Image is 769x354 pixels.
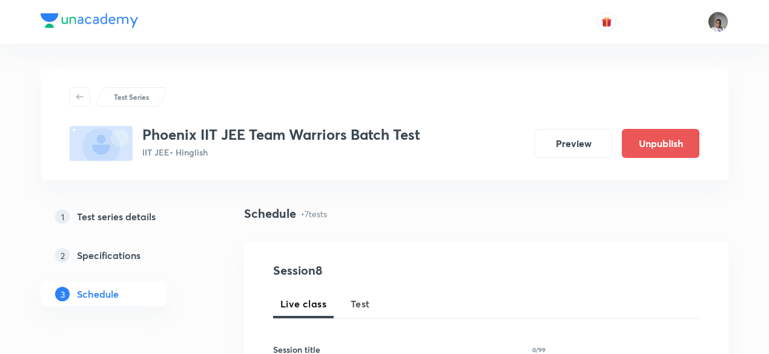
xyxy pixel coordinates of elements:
a: 2Specifications [41,243,205,267]
p: 2 [55,248,70,263]
span: Test [351,297,370,311]
h3: Phoenix IIT JEE Team Warriors Batch Test [142,126,420,143]
button: Preview [535,129,612,158]
p: • 7 tests [301,208,327,220]
button: Unpublish [622,129,699,158]
img: Company Logo [41,13,138,28]
h4: Schedule [244,205,296,223]
span: Live class [280,297,326,311]
h5: Schedule [77,287,119,301]
h5: Specifications [77,248,140,263]
h5: Test series details [77,209,156,224]
img: fallback-thumbnail.png [70,126,133,161]
p: Test Series [114,91,149,102]
a: Company Logo [41,13,138,31]
p: 3 [55,287,70,301]
img: Vikram Mathur [708,11,728,32]
a: 1Test series details [41,205,205,229]
p: 0/99 [532,347,546,353]
p: 1 [55,209,70,224]
h4: Session 8 [273,261,494,280]
p: IIT JEE • Hinglish [142,146,420,159]
button: avatar [597,12,616,31]
img: avatar [601,16,612,27]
